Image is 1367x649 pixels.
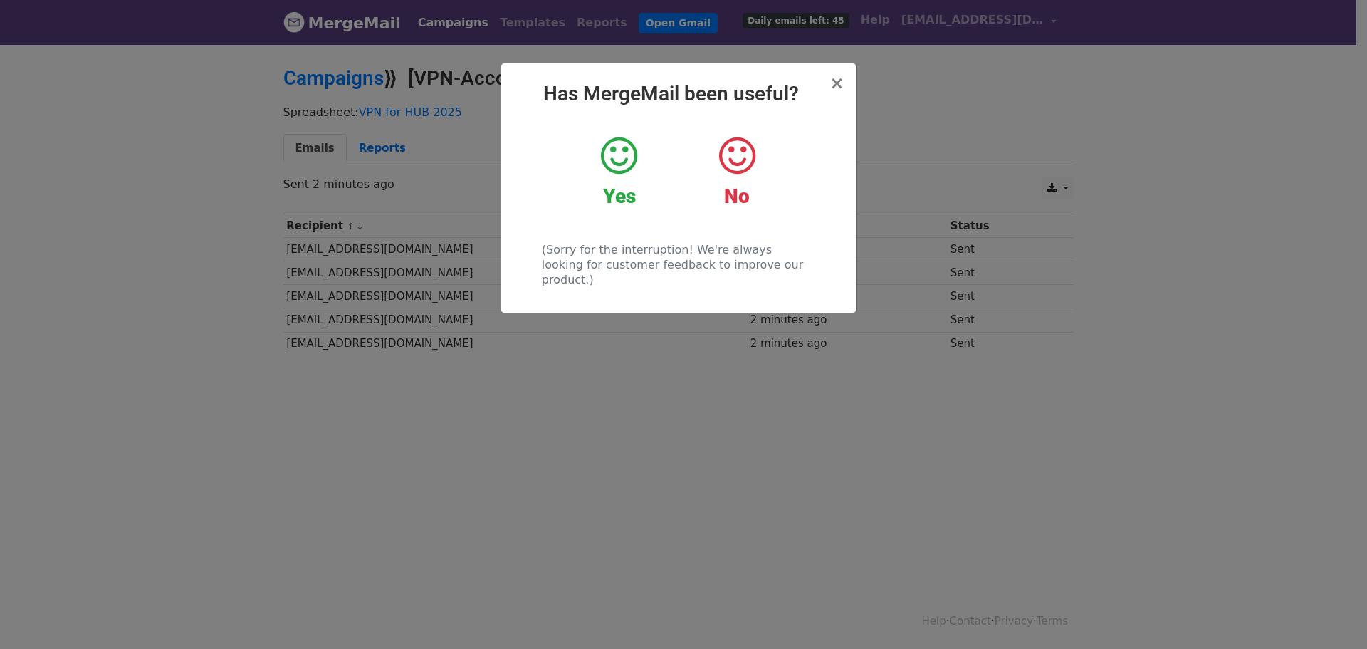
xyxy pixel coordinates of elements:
[829,73,844,93] span: ×
[688,135,785,209] a: No
[829,75,844,92] button: Close
[542,242,815,287] p: (Sorry for the interruption! We're always looking for customer feedback to improve our product.)
[513,82,844,106] h2: Has MergeMail been useful?
[603,185,636,208] strong: Yes
[724,185,750,208] strong: No
[571,135,667,209] a: Yes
